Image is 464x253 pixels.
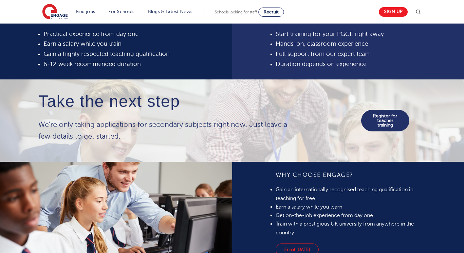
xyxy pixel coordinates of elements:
a: Find jobs [76,9,95,14]
span: Duration depends on experience [276,61,366,67]
a: Register for teacher training [361,110,409,131]
span: Schools looking for staff [215,10,257,14]
a: Recruit [258,8,284,17]
li: Earn a salary while you learn [276,203,420,211]
li: Get on-the-job experience from day one [276,211,420,220]
a: Blogs & Latest News [148,9,193,14]
span: Earn a salary while you train [44,41,121,47]
a: For Schools [108,9,134,14]
li: Train with a prestigious UK university from anywhere in the country [276,220,420,237]
span: Gain a highly respected teaching qualification [44,51,170,57]
p: We’re only taking applications for secondary subjects right now. Just leave a few details to get ... [38,119,298,142]
span: Practical experience from day one [44,31,139,37]
h4: WHY CHOOSE ENGAGE? [276,171,420,179]
span: Full support from our expert team [276,51,371,57]
a: Sign up [379,7,408,17]
li: Gain an internationally recognised teaching qualification in teaching for free [276,185,420,203]
span: Recruit [264,9,279,14]
span: 6-12 week recommended duration [44,61,141,67]
span: Hands-on, classroom experience [276,41,368,47]
span: Start training for your PGCE right away [276,31,384,37]
h4: Take the next step [38,93,298,110]
img: Engage Education [42,4,68,20]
